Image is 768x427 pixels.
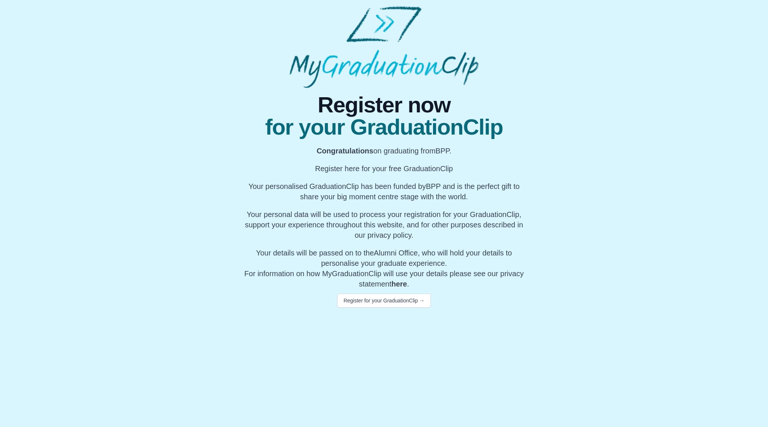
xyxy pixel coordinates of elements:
[242,181,526,202] p: Your personalised GraduationClip has been funded by BPP and is the perfect gift to share your big...
[289,6,479,88] img: MyGraduationClip
[242,146,526,156] p: on graduating from BPP.
[256,249,512,267] span: Your details will be passed on to the , who will hold your details to personalise your graduate e...
[242,116,526,138] span: for your GraduationClip
[316,147,373,155] b: Congratulations
[242,94,526,116] span: Register now
[242,163,526,174] p: Register here for your free GraduationClip
[242,209,526,240] p: Your personal data will be used to process your registration for your GraduationClip, support you...
[244,249,524,288] span: For information on how MyGraduationClip will use your details please see our privacy statement .
[392,280,407,288] a: here
[374,249,418,257] span: Alumni Office
[337,294,431,308] button: Register for your GraduationClip →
